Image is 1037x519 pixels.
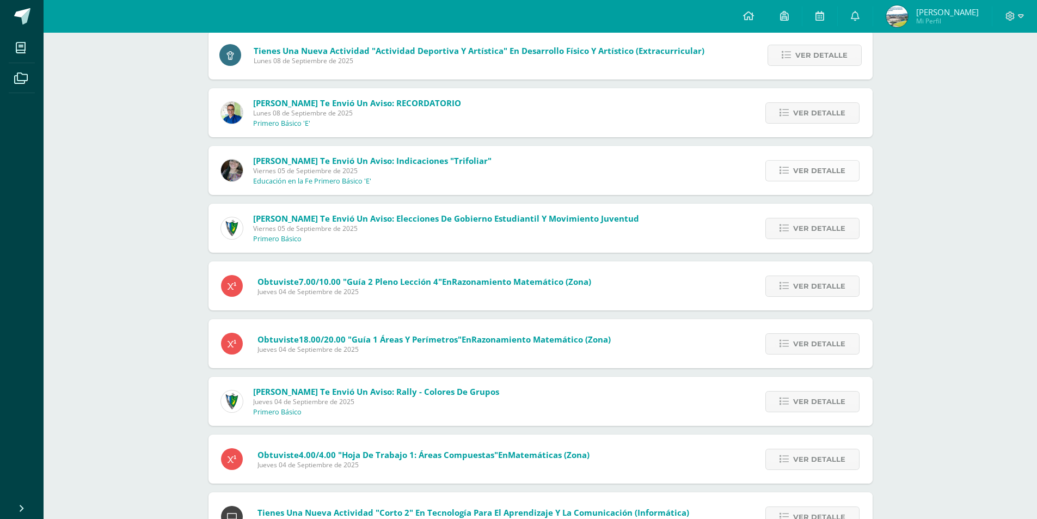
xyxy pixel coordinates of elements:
span: Ver detalle [793,103,845,123]
span: Tienes una nueva actividad "Actividad Deportiva y Artística" En Desarrollo Físico y Artístico (Ex... [254,45,704,56]
span: [PERSON_NAME] te envió un aviso: RECORDATORIO [253,97,461,108]
span: Ver detalle [793,334,845,354]
span: Obtuviste en [257,334,611,345]
p: Primero Básico [253,235,302,243]
img: 9f174a157161b4ddbe12118a61fed988.png [221,217,243,239]
img: 22abe9c36cd26ae47063eaf112de279f.png [886,5,908,27]
img: 9f174a157161b4ddbe12118a61fed988.png [221,390,243,412]
span: Razonamiento Matemático (Zona) [452,276,591,287]
span: Jueves 04 de Septiembre de 2025 [253,397,499,406]
span: Lunes 08 de Septiembre de 2025 [254,56,704,65]
span: 18.00/20.00 [299,334,346,345]
span: Jueves 04 de Septiembre de 2025 [257,460,590,469]
p: Educación en la Fe Primero Básico 'E' [253,177,371,186]
span: Ver detalle [793,392,845,412]
span: Matemáticas (Zona) [508,449,590,460]
span: Mi Perfil [916,16,979,26]
span: 4.00/4.00 [299,449,336,460]
span: Ver detalle [793,276,845,296]
span: Viernes 05 de Septiembre de 2025 [253,224,639,233]
p: Primero Básico 'E' [253,119,310,128]
span: Ver detalle [795,45,848,65]
span: 7.00/10.00 [299,276,341,287]
span: "Guía 2 Pleno Lección 4" [343,276,442,287]
span: Ver detalle [793,449,845,469]
span: Obtuviste en [257,449,590,460]
span: Razonamiento Matemático (Zona) [471,334,611,345]
span: Ver detalle [793,161,845,181]
span: "Guía 1 Áreas y Perímetros" [348,334,462,345]
span: Obtuviste en [257,276,591,287]
p: Primero Básico [253,408,302,417]
span: [PERSON_NAME] te envió un aviso: Indicaciones "Trifoliar" [253,155,492,166]
span: Viernes 05 de Septiembre de 2025 [253,166,492,175]
span: Jueves 04 de Septiembre de 2025 [257,287,591,296]
span: [PERSON_NAME] te envió un aviso: Rally - Colores de grupos [253,386,499,397]
span: Tienes una nueva actividad "Corto 2" En Tecnología para el Aprendizaje y la Comunicación (Informá... [257,507,689,518]
img: 692ded2a22070436d299c26f70cfa591.png [221,102,243,124]
span: [PERSON_NAME] te envió un aviso: Elecciones de Gobierno Estudiantil y Movimiento Juventud [253,213,639,224]
span: [PERSON_NAME] [916,7,979,17]
span: Ver detalle [793,218,845,239]
span: Lunes 08 de Septiembre de 2025 [253,108,461,118]
img: 8322e32a4062cfa8b237c59eedf4f548.png [221,160,243,181]
span: Jueves 04 de Septiembre de 2025 [257,345,611,354]
span: "Hoja de trabajo 1: Áreas Compuestas" [338,449,498,460]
